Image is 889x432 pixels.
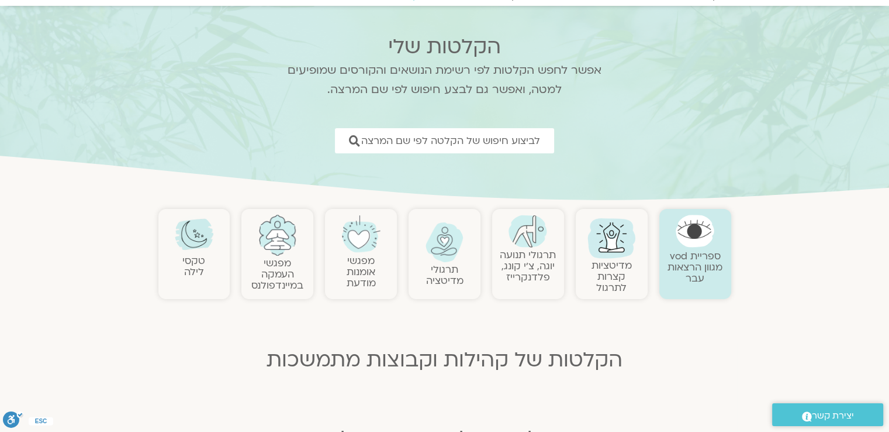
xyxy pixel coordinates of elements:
[272,35,617,59] h2: הקלטות שלי
[158,348,731,372] h2: הקלטות של קהילות וקבוצות מתמשכות
[347,254,376,290] a: מפגשיאומנות מודעת
[812,408,854,424] span: יצירת קשר
[251,256,303,292] a: מפגשיהעמקה במיינדפולנס
[591,259,632,294] a: מדיטציות קצרות לתרגול
[500,248,556,284] a: תרגולי תנועהיוגה, צ׳י קונג, פלדנקרייז
[772,403,883,426] a: יצירת קשר
[182,254,205,279] a: טקסילילה
[361,135,540,146] span: לביצוע חיפוש של הקלטה לפי שם המרצה
[335,128,554,153] a: לביצוע חיפוש של הקלטה לפי שם המרצה
[272,61,617,100] p: אפשר לחפש הקלטות לפי רשימת הנושאים והקורסים שמופיעים למטה, ואפשר גם לבצע חיפוש לפי שם המרצה.
[667,249,722,285] a: ספריית vodמגוון הרצאות עבר
[426,263,463,287] a: תרגולימדיטציה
